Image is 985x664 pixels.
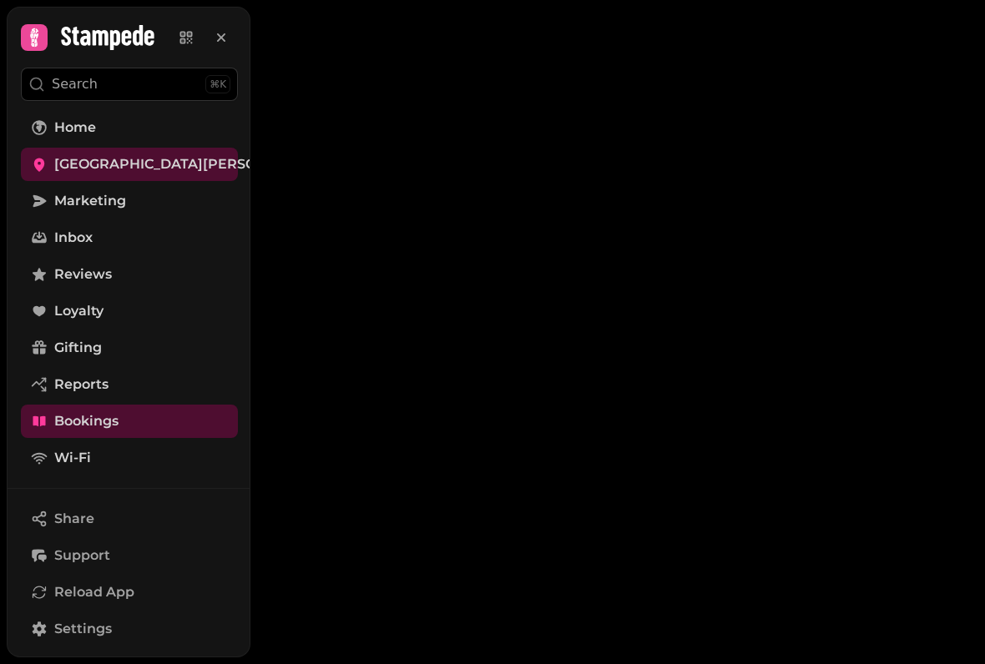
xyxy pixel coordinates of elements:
[21,221,238,254] a: Inbox
[54,154,321,174] span: [GEOGRAPHIC_DATA][PERSON_NAME]
[21,405,238,438] a: Bookings
[21,576,238,609] button: Reload App
[21,539,238,572] button: Support
[54,411,119,431] span: Bookings
[54,264,112,284] span: Reviews
[54,375,109,395] span: Reports
[54,118,96,138] span: Home
[205,75,230,93] div: ⌘K
[21,148,238,181] a: [GEOGRAPHIC_DATA][PERSON_NAME]
[21,502,238,536] button: Share
[21,441,238,475] a: Wi-Fi
[21,331,238,365] a: Gifting
[54,619,112,639] span: Settings
[54,582,134,602] span: Reload App
[54,301,104,321] span: Loyalty
[21,294,238,328] a: Loyalty
[21,184,238,218] a: Marketing
[21,612,238,646] a: Settings
[21,111,238,144] a: Home
[21,368,238,401] a: Reports
[54,191,126,211] span: Marketing
[54,546,110,566] span: Support
[54,228,93,248] span: Inbox
[52,74,98,94] p: Search
[21,68,238,101] button: Search⌘K
[54,509,94,529] span: Share
[21,258,238,291] a: Reviews
[54,448,91,468] span: Wi-Fi
[54,338,102,358] span: Gifting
